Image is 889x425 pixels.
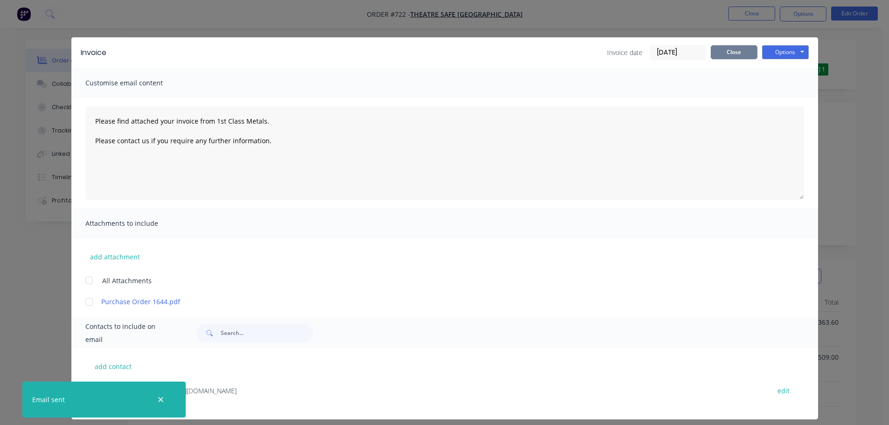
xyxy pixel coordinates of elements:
[85,320,174,346] span: Contacts to include on email
[711,45,757,59] button: Close
[221,324,313,342] input: Search...
[762,45,809,59] button: Options
[85,217,188,230] span: Attachments to include
[85,106,804,200] textarea: Please find attached your invoice from 1st Class Metals. Please contact us if you require any fur...
[101,297,761,307] a: Purchase Order 1644.pdf
[102,276,152,286] span: All Attachments
[85,359,141,373] button: add contact
[32,395,65,404] div: Email sent
[772,384,795,397] button: edit
[607,48,643,57] span: Invoice date
[85,250,145,264] button: add attachment
[85,77,188,90] span: Customise email content
[81,47,106,58] div: Invoice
